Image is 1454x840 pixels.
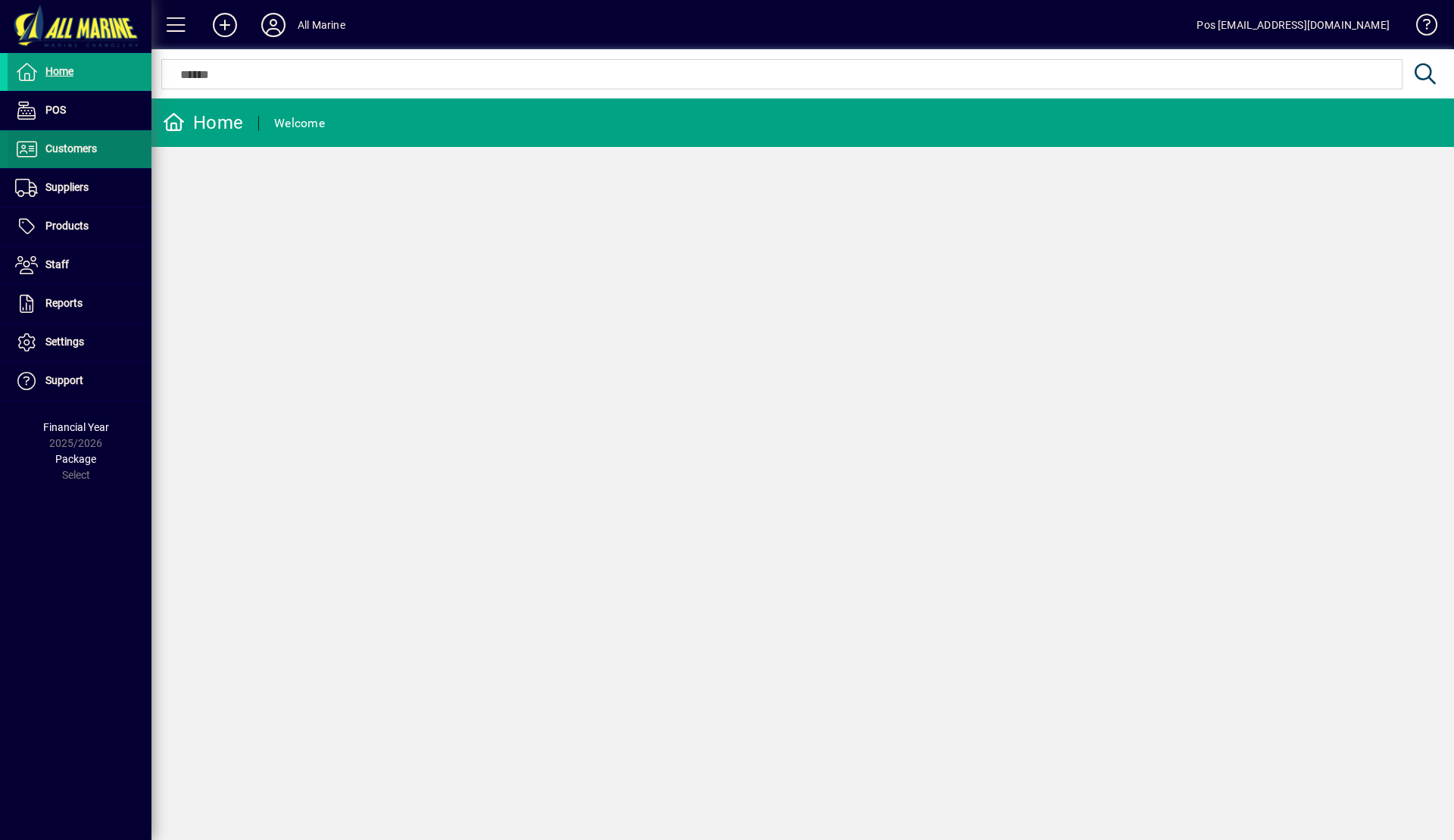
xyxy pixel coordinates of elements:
[1405,3,1435,52] a: Knowledge Base
[201,11,249,39] button: Add
[45,181,89,193] span: Suppliers
[8,362,151,400] a: Support
[55,453,96,465] span: Package
[8,169,151,207] a: Suppliers
[8,208,151,245] a: Products
[8,92,151,130] a: POS
[45,65,73,77] span: Home
[8,323,151,361] a: Settings
[45,104,66,116] span: POS
[43,421,109,433] span: Financial Year
[45,374,83,386] span: Support
[45,297,83,309] span: Reports
[249,11,298,39] button: Profile
[8,285,151,323] a: Reports
[8,130,151,168] a: Customers
[45,220,89,232] span: Products
[1197,13,1390,37] div: Pos [EMAIL_ADDRESS][DOMAIN_NAME]
[45,336,84,348] span: Settings
[274,111,325,136] div: Welcome
[8,246,151,284] a: Staff
[163,111,243,135] div: Home
[298,13,345,37] div: All Marine
[45,142,97,155] span: Customers
[45,258,69,270] span: Staff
